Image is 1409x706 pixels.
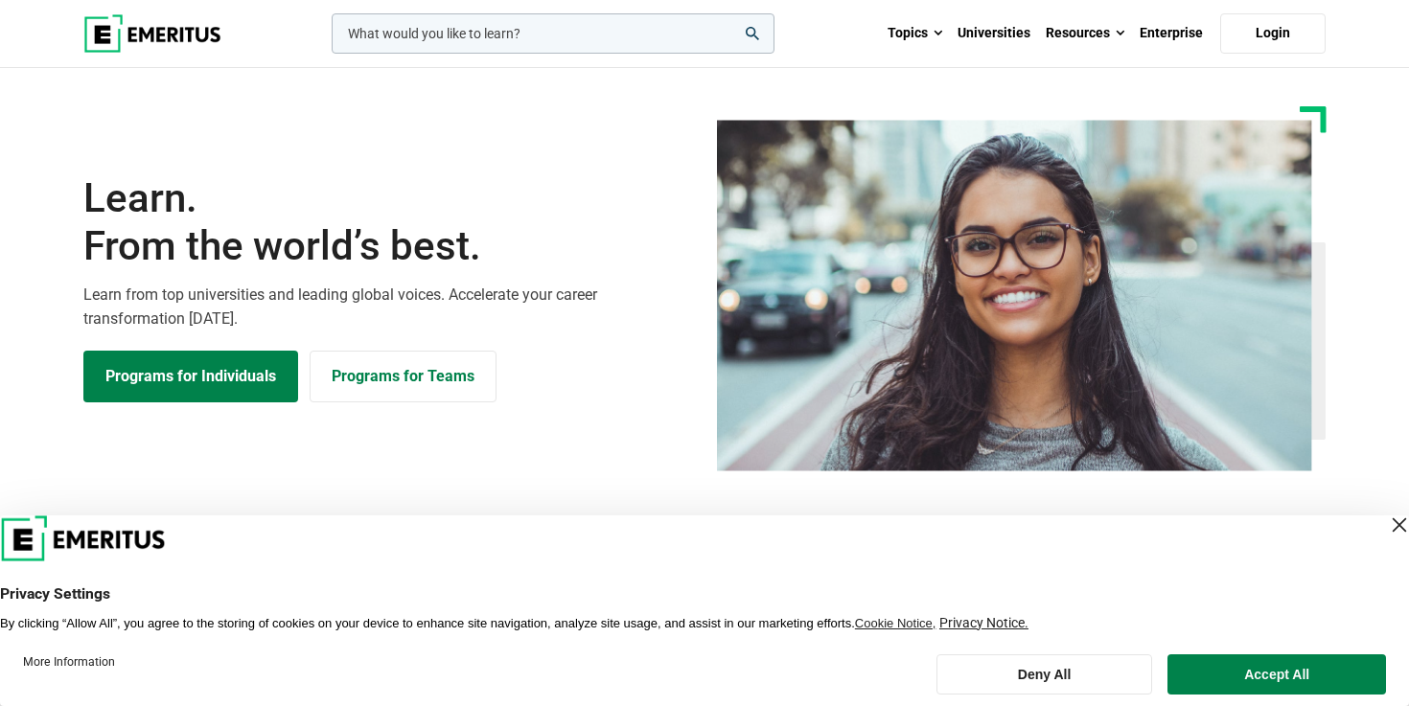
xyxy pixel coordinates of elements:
[83,174,693,271] h1: Learn.
[83,351,298,402] a: Explore Programs
[83,222,693,270] span: From the world’s best.
[717,120,1312,471] img: Learn from the world's best
[310,351,497,402] a: Explore for Business
[83,283,693,331] p: Learn from top universities and leading global voices. Accelerate your career transformation [DATE].
[1220,13,1326,54] a: Login
[332,13,774,54] input: woocommerce-product-search-field-0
